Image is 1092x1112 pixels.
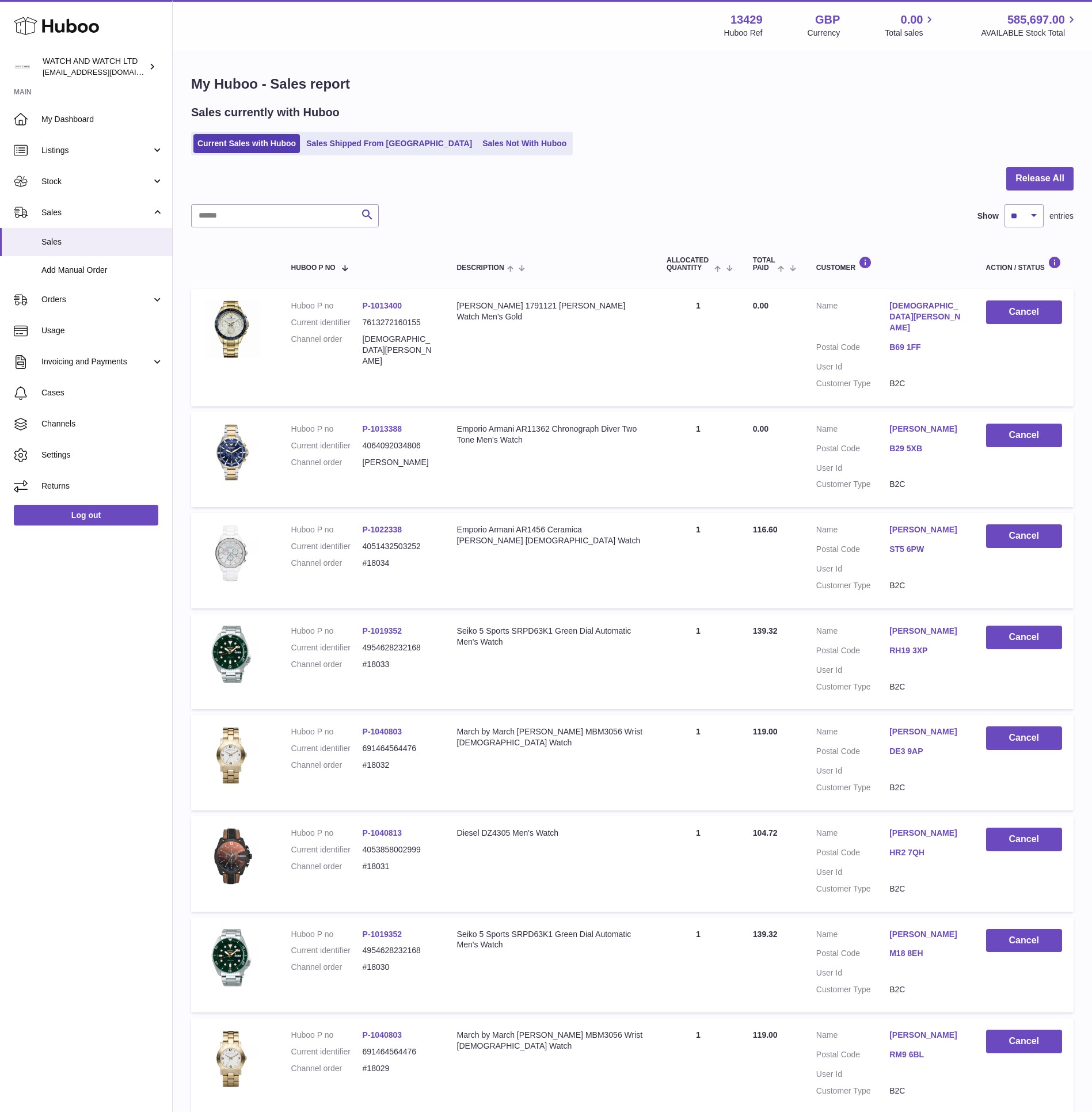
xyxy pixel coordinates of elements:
[291,300,363,311] dt: Huboo P no
[816,968,889,978] dt: User Id
[889,1086,962,1096] dd: B2C
[753,525,778,534] span: 116.60
[363,659,434,670] dd: #18033
[816,1086,889,1096] dt: Customer Type
[363,844,434,855] dd: 4053858002999
[889,746,962,757] a: DE3 9AP
[889,580,962,591] dd: B2C
[753,828,778,837] span: 104.72
[291,1063,363,1074] dt: Channel order
[816,524,889,538] dt: Name
[291,440,363,451] dt: Current identifier
[981,12,1078,39] a: 585,697.00 AVAILABLE Stock Total
[986,726,1062,750] button: Cancel
[816,984,889,995] dt: Customer Type
[363,828,402,837] a: P-1040813
[816,665,889,676] dt: User Id
[986,929,1062,953] button: Cancel
[457,929,644,951] div: Seiko 5 Sports SRPD63K1 Green Dial Automatic Men's Watch
[291,929,363,940] dt: Huboo P no
[363,541,434,552] dd: 4051432503252
[986,300,1062,324] button: Cancel
[885,28,936,39] span: Total sales
[816,746,889,760] dt: Postal Code
[753,257,775,272] span: Total paid
[291,642,363,653] dt: Current identifier
[816,782,889,793] dt: Customer Type
[889,1049,962,1060] a: RM9 6BL
[41,418,163,429] span: Channels
[816,544,889,558] dt: Postal Code
[901,12,923,28] span: 0.00
[816,645,889,659] dt: Postal Code
[203,524,260,582] img: 1732796781.jpg
[291,457,363,468] dt: Channel order
[41,207,151,218] span: Sales
[816,883,889,894] dt: Customer Type
[889,626,962,637] a: [PERSON_NAME]
[816,1030,889,1044] dt: Name
[816,1069,889,1080] dt: User Id
[885,12,936,39] a: 0.00 Total sales
[363,301,402,310] a: P-1013400
[363,440,434,451] dd: 4064092034806
[889,524,962,535] a: [PERSON_NAME]
[363,642,434,653] dd: 4954628232168
[977,211,999,222] label: Show
[816,342,889,356] dt: Postal Code
[203,1030,260,1087] img: 1744126359.jpg
[889,883,962,894] dd: B2C
[291,524,363,535] dt: Huboo P no
[655,816,741,912] td: 1
[816,867,889,878] dt: User Id
[986,424,1062,447] button: Cancel
[291,317,363,328] dt: Current identifier
[291,962,363,973] dt: Channel order
[457,524,644,546] div: Emporio Armani AR1456 Ceramica [PERSON_NAME] [DEMOGRAPHIC_DATA] Watch
[41,176,151,187] span: Stock
[41,481,163,492] span: Returns
[889,424,962,435] a: [PERSON_NAME]
[457,828,644,839] div: Diesel DZ4305 Men's Watch
[14,58,31,75] img: baris@watchandwatch.co.uk
[655,715,741,810] td: 1
[889,342,962,353] a: B69 1FF
[816,1049,889,1063] dt: Postal Code
[291,541,363,552] dt: Current identifier
[203,424,260,481] img: 1727864930.jpg
[889,948,962,959] a: M18 8EH
[363,1046,434,1057] dd: 691464564476
[753,301,768,310] span: 0.00
[1049,211,1074,222] span: entries
[41,294,151,305] span: Orders
[667,257,711,272] span: ALLOCATED Quantity
[816,361,889,372] dt: User Id
[363,760,434,771] dd: #18032
[457,424,644,445] div: Emporio Armani AR11362 Chronograph Diver Two Tone Men's Watch
[291,1046,363,1057] dt: Current identifier
[363,861,434,872] dd: #18031
[291,743,363,754] dt: Current identifier
[291,945,363,956] dt: Current identifier
[816,378,889,389] dt: Customer Type
[816,929,889,943] dt: Name
[889,929,962,940] a: [PERSON_NAME]
[816,563,889,574] dt: User Id
[753,727,778,736] span: 119.00
[889,847,962,858] a: HR2 7QH
[816,479,889,490] dt: Customer Type
[363,1063,434,1074] dd: #18029
[816,681,889,692] dt: Customer Type
[41,145,151,156] span: Listings
[889,378,962,389] dd: B2C
[41,237,163,247] span: Sales
[986,256,1062,272] div: Action / Status
[457,726,644,748] div: March by March [PERSON_NAME] MBM3056 Wrist [DEMOGRAPHIC_DATA] Watch
[43,67,169,77] span: [EMAIL_ADDRESS][DOMAIN_NAME]
[363,525,402,534] a: P-1022338
[41,450,163,460] span: Settings
[203,626,260,683] img: 1731277156.png
[986,828,1062,851] button: Cancel
[291,558,363,569] dt: Channel order
[363,962,434,973] dd: #18030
